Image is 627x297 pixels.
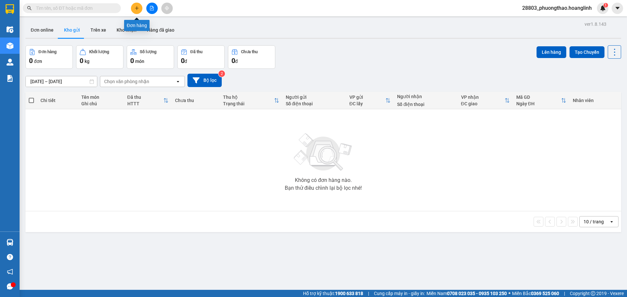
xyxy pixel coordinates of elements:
[131,3,142,14] button: plus
[349,101,386,106] div: ĐC lấy
[604,3,607,7] span: 1
[228,45,275,69] button: Chưa thu0đ
[26,76,97,87] input: Select a date range.
[591,291,595,296] span: copyright
[135,59,144,64] span: món
[104,78,149,85] div: Chọn văn phòng nhận
[190,50,202,54] div: Đã thu
[140,50,156,54] div: Số lượng
[426,290,507,297] span: Miền Nam
[286,101,343,106] div: Số điện thoại
[89,50,109,54] div: Khối lượng
[165,6,169,10] span: aim
[25,22,59,38] button: Đơn online
[59,22,85,38] button: Kho gửi
[7,42,13,49] img: warehouse-icon
[516,101,561,106] div: Ngày ĐH
[7,283,13,290] span: message
[461,101,505,106] div: ĐC giao
[124,20,150,31] div: Đơn hàng
[142,22,180,38] button: Hàng đã giao
[285,186,362,191] div: Bạn thử điều chỉnh lại bộ lọc nhé!
[6,4,14,14] img: logo-vxr
[175,79,181,84] svg: open
[161,3,173,14] button: aim
[81,101,121,106] div: Ghi chú
[291,129,356,175] img: svg+xml;base64,PHN2ZyBjbGFzcz0ibGlzdC1wbHVnX19zdmciIHhtbG5zPSJodHRwOi8vd3d3LnczLm9yZy8yMDAwL3N2Zy...
[130,57,134,65] span: 0
[603,3,608,7] sup: 1
[25,45,73,69] button: Đơn hàng0đơn
[218,70,225,77] sup: 2
[223,101,274,106] div: Trạng thái
[570,46,604,58] button: Tạo Chuyến
[512,290,559,297] span: Miền Bắc
[181,57,185,65] span: 0
[612,3,623,14] button: caret-down
[187,74,222,87] button: Bộ lọc
[7,239,13,246] img: warehouse-icon
[127,95,164,100] div: Đã thu
[7,75,13,82] img: solution-icon
[39,50,56,54] div: Đơn hàng
[80,57,83,65] span: 0
[461,95,505,100] div: VP nhận
[517,4,597,12] span: 28803_phuongthao.hoanglinh
[124,92,172,109] th: Toggle SortBy
[397,102,454,107] div: Số điện thoại
[36,5,113,12] input: Tìm tên, số ĐT hoặc mã đơn
[76,45,123,69] button: Khối lượng0kg
[232,57,235,65] span: 0
[585,21,606,28] div: ver 1.8.143
[185,59,187,64] span: đ
[85,59,89,64] span: kg
[127,45,174,69] button: Số lượng0món
[615,5,620,11] span: caret-down
[564,290,565,297] span: |
[175,98,217,103] div: Chưa thu
[7,254,13,260] span: question-circle
[111,22,142,38] button: Kho nhận
[349,95,386,100] div: VP gửi
[303,290,363,297] span: Hỗ trợ kỹ thuật:
[127,101,164,106] div: HTTT
[295,178,352,183] div: Không có đơn hàng nào.
[7,269,13,275] span: notification
[241,50,258,54] div: Chưa thu
[34,59,42,64] span: đơn
[600,5,606,11] img: icon-new-feature
[513,92,570,109] th: Toggle SortBy
[335,291,363,296] strong: 1900 633 818
[397,94,454,99] div: Người nhận
[220,92,282,109] th: Toggle SortBy
[584,218,604,225] div: 10 / trang
[508,292,510,295] span: ⚪️
[7,26,13,33] img: warehouse-icon
[609,219,614,224] svg: open
[7,59,13,66] img: warehouse-icon
[85,22,111,38] button: Trên xe
[81,95,121,100] div: Tên món
[531,291,559,296] strong: 0369 525 060
[286,95,343,100] div: Người gửi
[458,92,513,109] th: Toggle SortBy
[374,290,425,297] span: Cung cấp máy in - giấy in:
[516,95,561,100] div: Mã GD
[150,6,154,10] span: file-add
[447,291,507,296] strong: 0708 023 035 - 0935 103 250
[27,6,32,10] span: search
[346,92,394,109] th: Toggle SortBy
[573,98,618,103] div: Nhân viên
[146,3,158,14] button: file-add
[235,59,238,64] span: đ
[29,57,33,65] span: 0
[537,46,566,58] button: Lên hàng
[177,45,225,69] button: Đã thu0đ
[40,98,74,103] div: Chi tiết
[135,6,139,10] span: plus
[223,95,274,100] div: Thu hộ
[368,290,369,297] span: |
